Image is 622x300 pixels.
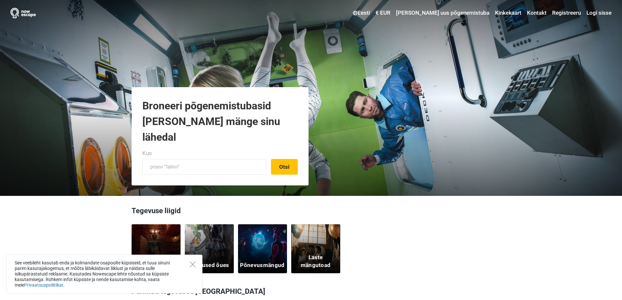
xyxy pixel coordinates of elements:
a: Logi sisse [585,7,612,19]
a: Registreeru [550,7,582,19]
img: Nowescape logo [10,8,36,18]
a: Kinkekaart [493,7,523,19]
h5: Seiklused õues [189,261,229,269]
img: Eesti [353,11,358,15]
h5: Põnevusmängud [240,261,284,269]
button: Close [190,261,196,267]
h3: Parimad tegevused [GEOGRAPHIC_DATA] [132,283,491,300]
a: Põnevusmängud [238,224,287,273]
a: Privaatsuspoliitikat [24,282,63,288]
h5: Laste mängutoad [295,254,336,269]
button: Otsi [271,159,298,175]
a: Põgenemistoad [132,224,181,273]
a: Eesti [351,7,372,19]
h3: Tegevuse liigid [132,206,491,219]
h1: Broneeri põgenemistubasid [PERSON_NAME] mänge sinu lähedal [142,98,298,145]
label: Kus [142,149,152,158]
div: See veebileht kasutab enda ja kolmandate osapoolte küpsiseid, et tuua sinuni parim kasutajakogemu... [7,255,202,293]
a: [PERSON_NAME] uus põgenemistuba [394,7,491,19]
a: Laste mängutoad [291,224,340,273]
a: Kontakt [525,7,548,19]
input: proovi “Tallinn” [142,159,266,175]
a: € EUR [374,7,392,19]
a: Seiklused õues [185,224,234,273]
